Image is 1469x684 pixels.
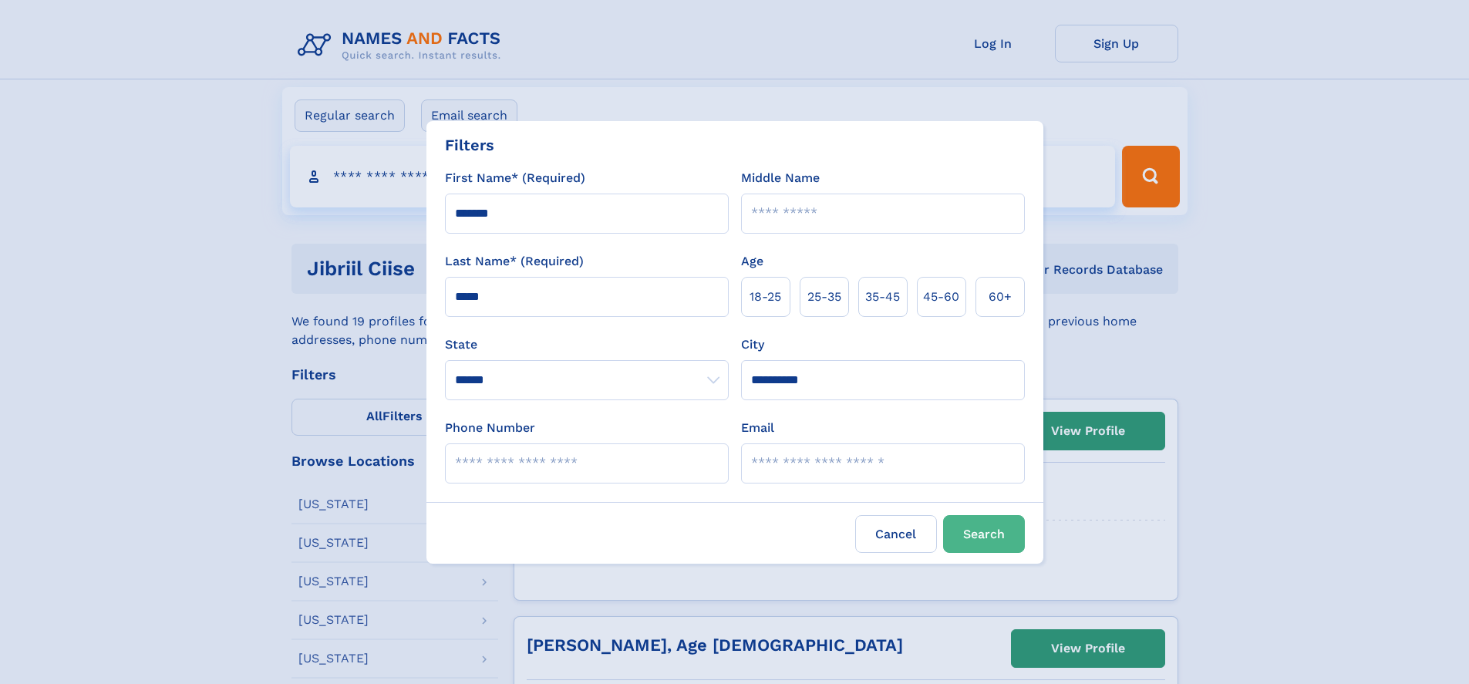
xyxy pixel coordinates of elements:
[807,288,841,306] span: 25‑35
[989,288,1012,306] span: 60+
[943,515,1025,553] button: Search
[445,252,584,271] label: Last Name* (Required)
[741,252,763,271] label: Age
[445,133,494,157] div: Filters
[445,419,535,437] label: Phone Number
[741,169,820,187] label: Middle Name
[855,515,937,553] label: Cancel
[865,288,900,306] span: 35‑45
[741,419,774,437] label: Email
[445,169,585,187] label: First Name* (Required)
[923,288,959,306] span: 45‑60
[750,288,781,306] span: 18‑25
[445,335,729,354] label: State
[741,335,764,354] label: City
